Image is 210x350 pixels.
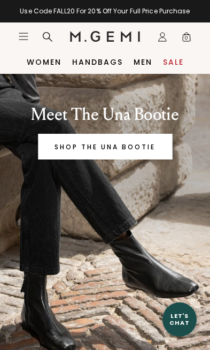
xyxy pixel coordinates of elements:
[27,58,61,66] a: Women
[181,34,192,44] span: 0
[38,134,172,159] a: Banner primary button
[163,58,184,66] a: Sale
[70,31,140,42] img: M.Gemi
[18,31,29,42] button: Open site menu
[24,104,187,125] div: Meet The Una Bootie
[72,58,123,66] a: Handbags
[134,58,152,66] a: Men
[162,313,197,326] div: Let's Chat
